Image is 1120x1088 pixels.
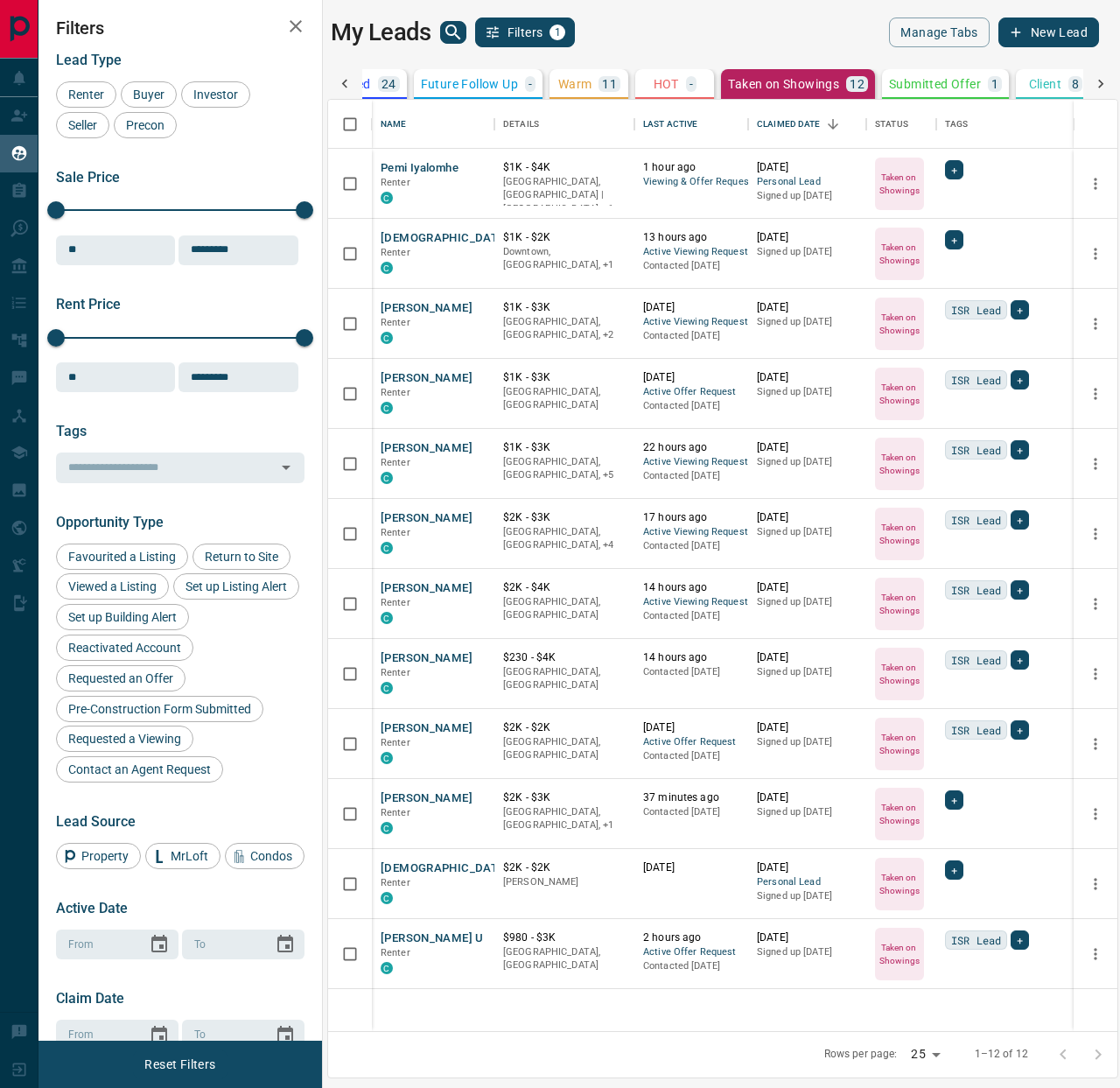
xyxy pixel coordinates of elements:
[503,100,539,149] div: Details
[877,801,922,827] p: Taken on Showings
[889,78,981,90] p: Submitted Offer
[821,112,845,137] button: Sort
[503,160,626,175] p: $1K - $4K
[991,78,998,90] p: 1
[381,230,601,247] button: [DEMOGRAPHIC_DATA][PERSON_NAME]
[56,900,128,916] span: Active Date
[381,720,472,737] button: [PERSON_NAME]
[56,81,116,108] div: Renter
[643,160,739,175] p: 1 hour ago
[528,78,532,90] p: -
[875,100,908,149] div: Status
[748,100,866,149] div: Claimed Date
[1082,871,1109,897] button: more
[757,875,857,890] span: Personal Lead
[904,1042,946,1067] div: 25
[643,455,739,470] span: Active Viewing Request
[558,78,592,90] p: Warm
[757,100,821,149] div: Claimed Date
[56,604,189,630] div: Set up Building Alert
[643,300,739,315] p: [DATE]
[951,511,1001,529] span: ISR Lead
[1011,720,1029,740] div: +
[951,931,1001,949] span: ISR Lead
[1029,78,1061,90] p: Client
[381,542,393,554] div: condos.ca
[757,790,857,805] p: [DATE]
[643,749,739,763] p: Contacted [DATE]
[757,160,857,175] p: [DATE]
[757,230,857,245] p: [DATE]
[503,650,626,665] p: $230 - $4K
[757,455,857,469] p: Signed up [DATE]
[643,665,739,679] p: Contacted [DATE]
[643,805,739,819] p: Contacted [DATE]
[142,927,177,962] button: Choose date
[62,118,103,132] span: Seller
[1017,721,1023,739] span: +
[634,100,748,149] div: Last Active
[757,650,857,665] p: [DATE]
[643,720,739,735] p: [DATE]
[199,550,284,564] span: Return to Site
[503,790,626,805] p: $2K - $3K
[381,682,393,694] div: condos.ca
[381,650,472,667] button: [PERSON_NAME]
[187,88,244,102] span: Investor
[1082,381,1109,407] button: more
[142,1018,177,1053] button: Choose date
[643,790,739,805] p: 37 minutes ago
[381,300,472,317] button: [PERSON_NAME]
[951,161,957,179] span: +
[503,665,626,692] p: [GEOGRAPHIC_DATA], [GEOGRAPHIC_DATA]
[503,580,626,595] p: $2K - $4K
[503,945,626,972] p: [GEOGRAPHIC_DATA], [GEOGRAPHIC_DATA]
[164,849,214,863] span: MrLoft
[381,752,393,764] div: condos.ca
[56,726,193,752] div: Requested a Viewing
[440,21,466,44] button: search button
[1082,801,1109,827] button: more
[643,510,739,525] p: 17 hours ago
[1017,511,1023,529] span: +
[1082,241,1109,267] button: more
[56,573,169,600] div: Viewed a Listing
[56,635,193,661] div: Reactivated Account
[62,762,217,776] span: Contact an Agent Request
[381,100,407,149] div: Name
[381,877,410,888] span: Renter
[56,696,263,722] div: Pre-Construction Form Submitted
[643,245,739,260] span: Active Viewing Request
[1082,941,1109,967] button: more
[877,171,922,197] p: Taken on Showings
[757,860,857,875] p: [DATE]
[757,300,857,315] p: [DATE]
[728,78,839,90] p: Taken on Showings
[757,315,857,329] p: Signed up [DATE]
[877,941,922,967] p: Taken on Showings
[1017,581,1023,599] span: +
[643,100,697,149] div: Last Active
[381,317,410,328] span: Renter
[757,440,857,455] p: [DATE]
[381,262,393,274] div: condos.ca
[494,100,634,149] div: Details
[244,849,298,863] span: Condos
[503,175,626,216] p: Toronto
[421,78,518,90] p: Future Follow Up
[951,791,957,809] span: +
[503,720,626,735] p: $2K - $2K
[503,385,626,412] p: [GEOGRAPHIC_DATA], [GEOGRAPHIC_DATA]
[945,860,963,880] div: +
[145,843,220,869] div: MrLoft
[56,990,124,1007] span: Claim Date
[381,332,393,344] div: condos.ca
[945,230,963,249] div: +
[62,88,110,102] span: Renter
[503,510,626,525] p: $2K - $3K
[381,737,410,748] span: Renter
[56,813,136,830] span: Lead Source
[757,525,857,539] p: Signed up [DATE]
[503,440,626,455] p: $1K - $3K
[643,230,739,245] p: 13 hours ago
